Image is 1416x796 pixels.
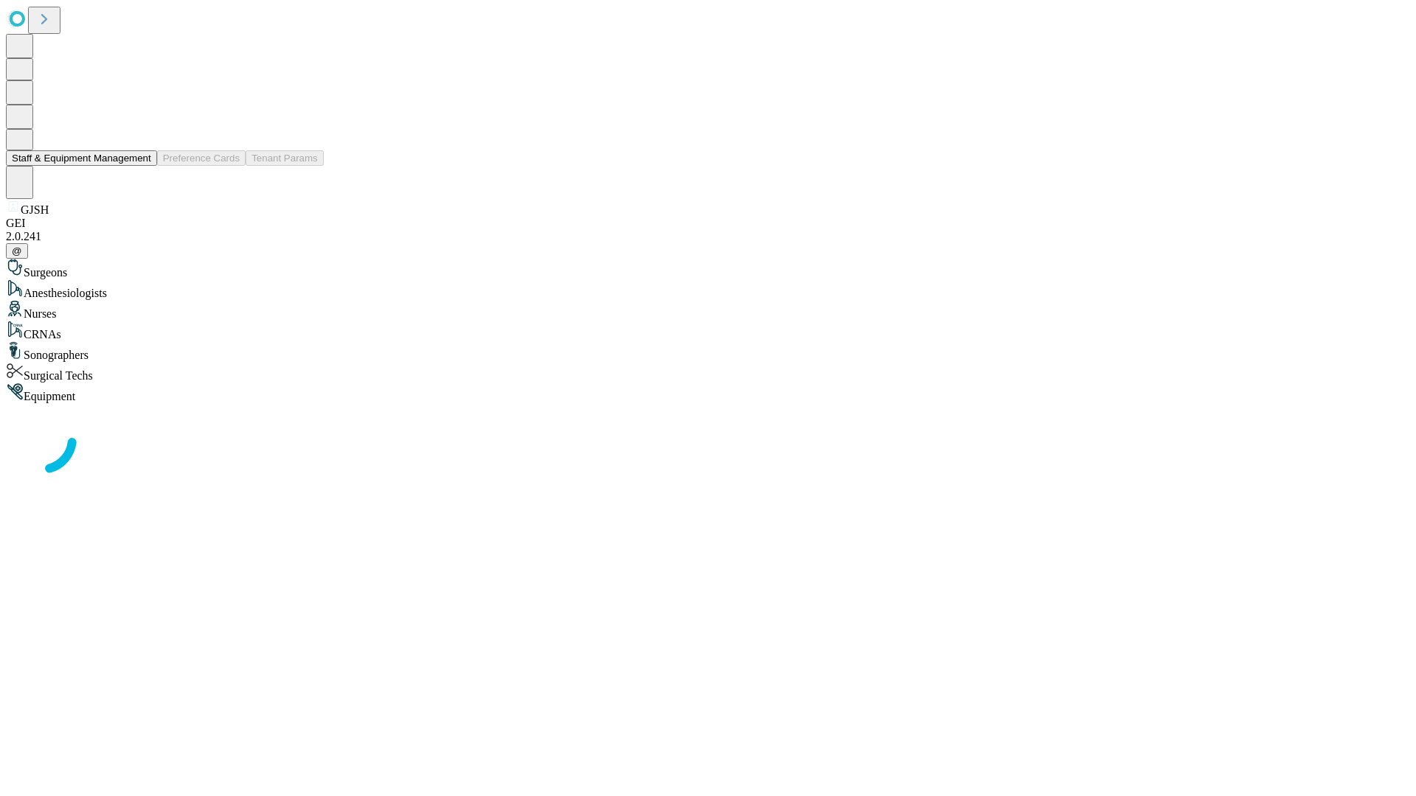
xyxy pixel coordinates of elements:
[6,383,1410,403] div: Equipment
[6,362,1410,383] div: Surgical Techs
[6,259,1410,279] div: Surgeons
[21,203,49,216] span: GJSH
[6,341,1410,362] div: Sonographers
[6,150,157,166] button: Staff & Equipment Management
[6,217,1410,230] div: GEI
[12,245,22,256] span: @
[6,321,1410,341] div: CRNAs
[246,150,324,166] button: Tenant Params
[6,279,1410,300] div: Anesthesiologists
[6,243,28,259] button: @
[6,300,1410,321] div: Nurses
[157,150,246,166] button: Preference Cards
[6,230,1410,243] div: 2.0.241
